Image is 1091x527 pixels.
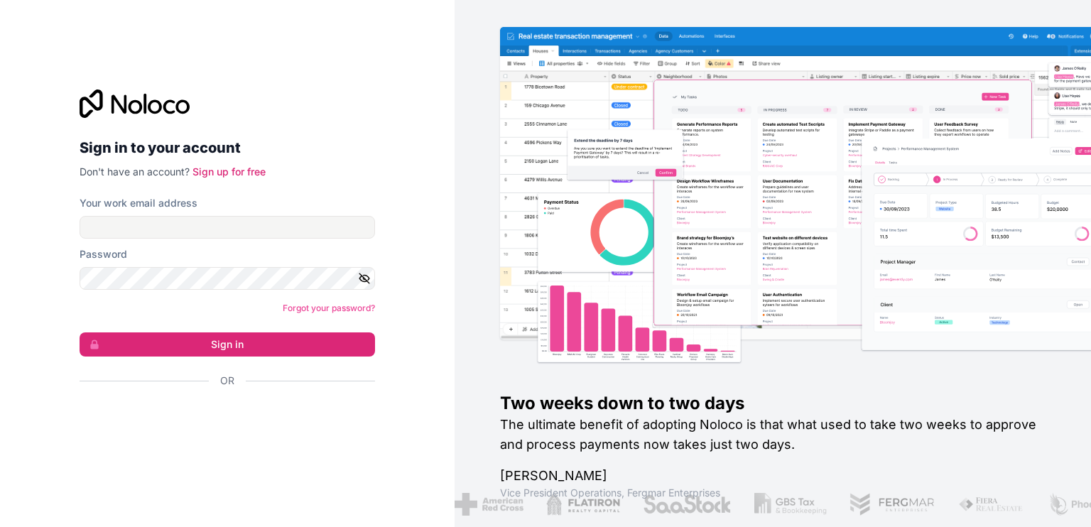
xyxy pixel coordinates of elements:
button: Sign in [80,332,375,357]
h1: [PERSON_NAME] [500,466,1046,486]
img: /assets/fiera-fwj2N5v4.png [958,493,1025,516]
h2: The ultimate benefit of adopting Noloco is that what used to take two weeks to approve and proces... [500,415,1046,455]
span: Don't have an account? [80,165,190,178]
img: /assets/gbstax-C-GtDUiK.png [754,493,827,516]
label: Password [80,247,127,261]
img: /assets/american-red-cross-BAupjrZR.png [455,493,523,516]
img: /assets/fergmar-CudnrXN5.png [849,493,935,516]
h2: Sign in to your account [80,135,375,161]
a: Forgot your password? [283,303,375,313]
img: /assets/saastock-C6Zbiodz.png [642,493,732,516]
h1: Vice President Operations , Fergmar Enterprises [500,486,1046,500]
img: /assets/flatiron-C8eUkumj.png [546,493,620,516]
h1: Two weeks down to two days [500,392,1046,415]
a: Sign up for free [192,165,266,178]
input: Email address [80,216,375,239]
input: Password [80,267,375,290]
label: Your work email address [80,196,197,210]
span: Or [220,374,234,388]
